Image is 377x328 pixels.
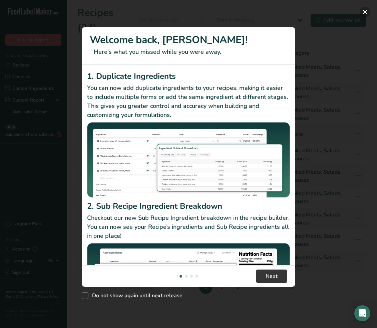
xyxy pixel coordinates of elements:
[87,122,290,198] img: Duplicate Ingredients
[88,292,182,299] span: Do not show again until next release
[256,270,287,283] button: Next
[87,84,290,120] p: You can now add duplicate ingredients to your recipes, making it easier to include multiple forms...
[87,200,290,212] h2: 2. Sub Recipe Ingredient Breakdown
[87,213,290,240] p: Checkout our new Sub Recipe Ingredient breakdown in the recipe builder. You can now see your Reci...
[90,47,287,56] p: Here's what you missed while you were away.
[354,305,370,321] div: Open Intercom Messenger
[87,243,290,319] img: Sub Recipe Ingredient Breakdown
[266,272,278,280] span: Next
[90,32,287,47] h1: Welcome back, [PERSON_NAME]!
[87,70,290,82] h2: 1. Duplicate Ingredients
